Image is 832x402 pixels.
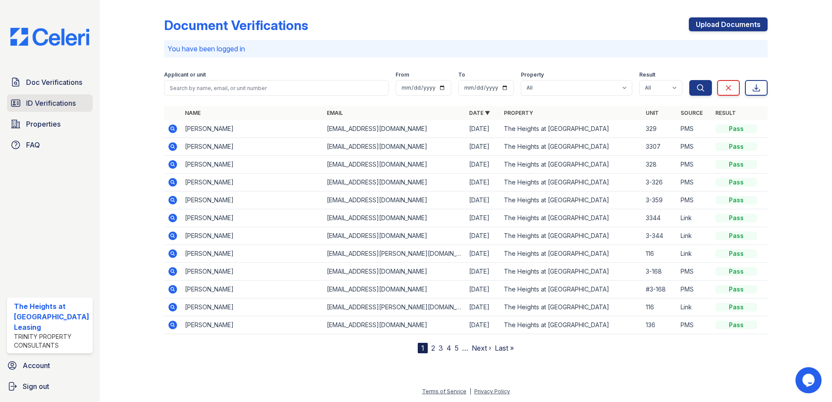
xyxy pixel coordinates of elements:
td: [PERSON_NAME] [181,227,324,245]
td: The Heights at [GEOGRAPHIC_DATA] [500,174,643,191]
td: [PERSON_NAME] [181,316,324,334]
span: Doc Verifications [26,77,82,87]
td: [EMAIL_ADDRESS][DOMAIN_NAME] [323,120,466,138]
td: [PERSON_NAME] [181,138,324,156]
div: Document Verifications [164,17,308,33]
p: You have been logged in [168,44,765,54]
a: Property [504,110,533,116]
td: [PERSON_NAME] [181,245,324,263]
a: Last » [495,344,514,352]
td: The Heights at [GEOGRAPHIC_DATA] [500,209,643,227]
a: Upload Documents [689,17,768,31]
td: [EMAIL_ADDRESS][DOMAIN_NAME] [323,316,466,334]
td: [EMAIL_ADDRESS][DOMAIN_NAME] [323,156,466,174]
span: ID Verifications [26,98,76,108]
td: [EMAIL_ADDRESS][DOMAIN_NAME] [323,138,466,156]
td: Link [677,298,712,316]
td: [EMAIL_ADDRESS][DOMAIN_NAME] [323,263,466,281]
div: Pass [715,303,757,312]
td: [EMAIL_ADDRESS][DOMAIN_NAME] [323,174,466,191]
div: The Heights at [GEOGRAPHIC_DATA] Leasing [14,301,89,332]
td: The Heights at [GEOGRAPHIC_DATA] [500,245,643,263]
td: Link [677,245,712,263]
td: [DATE] [466,227,500,245]
label: Property [521,71,544,78]
td: [DATE] [466,263,500,281]
td: [DATE] [466,156,500,174]
td: PMS [677,263,712,281]
td: [DATE] [466,138,500,156]
td: [PERSON_NAME] [181,120,324,138]
a: 2 [431,344,435,352]
td: 328 [642,156,677,174]
td: [PERSON_NAME] [181,281,324,298]
td: [PERSON_NAME] [181,156,324,174]
div: Pass [715,124,757,133]
td: 3-344 [642,227,677,245]
td: [EMAIL_ADDRESS][DOMAIN_NAME] [323,281,466,298]
td: The Heights at [GEOGRAPHIC_DATA] [500,298,643,316]
td: [PERSON_NAME] [181,209,324,227]
td: 3-326 [642,174,677,191]
a: Terms of Service [422,388,466,395]
td: The Heights at [GEOGRAPHIC_DATA] [500,120,643,138]
label: Result [639,71,655,78]
a: Name [185,110,201,116]
iframe: chat widget [795,367,823,393]
span: Sign out [23,381,49,392]
a: Source [681,110,703,116]
td: [DATE] [466,120,500,138]
td: [PERSON_NAME] [181,263,324,281]
div: Pass [715,267,757,276]
span: Properties [26,119,60,129]
a: Privacy Policy [474,388,510,395]
td: 116 [642,245,677,263]
td: 116 [642,298,677,316]
span: Account [23,360,50,371]
span: FAQ [26,140,40,150]
td: The Heights at [GEOGRAPHIC_DATA] [500,138,643,156]
td: PMS [677,316,712,334]
a: Sign out [3,378,96,395]
td: The Heights at [GEOGRAPHIC_DATA] [500,281,643,298]
td: 329 [642,120,677,138]
td: The Heights at [GEOGRAPHIC_DATA] [500,227,643,245]
td: PMS [677,120,712,138]
a: Result [715,110,736,116]
div: Pass [715,142,757,151]
a: Unit [646,110,659,116]
label: Applicant or unit [164,71,206,78]
img: CE_Logo_Blue-a8612792a0a2168367f1c8372b55b34899dd931a85d93a1a3d3e32e68fde9ad4.png [3,28,96,46]
div: | [470,388,471,395]
td: #3-168 [642,281,677,298]
td: 3344 [642,209,677,227]
label: To [458,71,465,78]
td: PMS [677,174,712,191]
td: The Heights at [GEOGRAPHIC_DATA] [500,263,643,281]
td: 3307 [642,138,677,156]
div: Pass [715,214,757,222]
div: 1 [418,343,428,353]
td: The Heights at [GEOGRAPHIC_DATA] [500,191,643,209]
a: 4 [446,344,451,352]
td: [PERSON_NAME] [181,174,324,191]
a: Properties [7,115,93,133]
td: The Heights at [GEOGRAPHIC_DATA] [500,156,643,174]
td: [EMAIL_ADDRESS][PERSON_NAME][DOMAIN_NAME] [323,245,466,263]
a: 3 [439,344,443,352]
td: [DATE] [466,281,500,298]
td: 3-168 [642,263,677,281]
a: ID Verifications [7,94,93,112]
div: Pass [715,178,757,187]
td: The Heights at [GEOGRAPHIC_DATA] [500,316,643,334]
td: [EMAIL_ADDRESS][PERSON_NAME][DOMAIN_NAME] [323,298,466,316]
td: Link [677,227,712,245]
td: Link [677,209,712,227]
td: 3-359 [642,191,677,209]
div: Pass [715,231,757,240]
label: From [396,71,409,78]
span: … [462,343,468,353]
td: PMS [677,138,712,156]
td: PMS [677,156,712,174]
